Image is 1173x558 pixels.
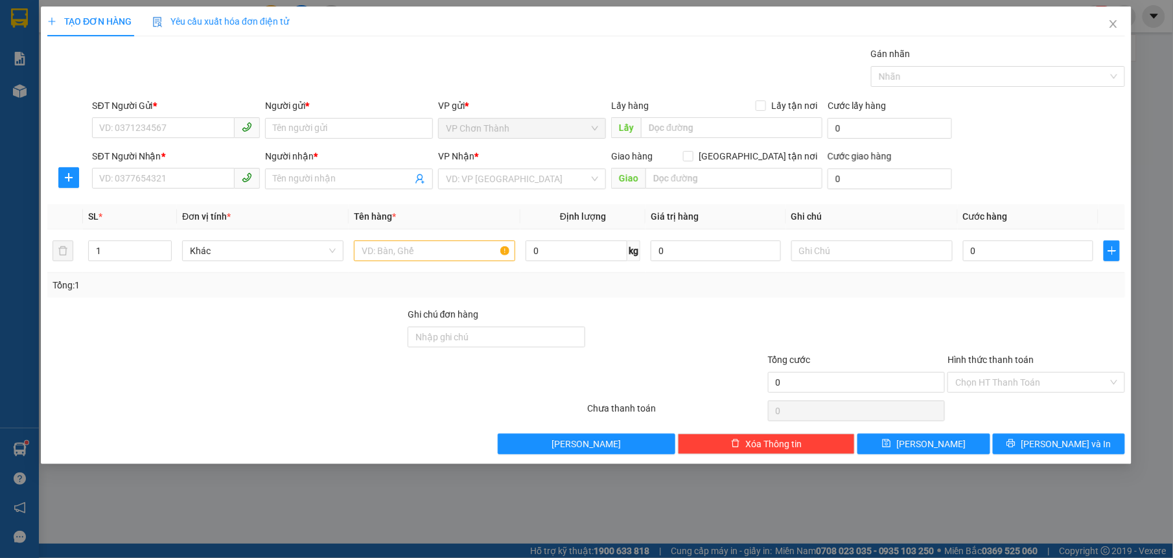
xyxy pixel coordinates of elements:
span: Giao [612,168,646,189]
span: Tổng cước [768,355,811,365]
span: plus [1104,246,1120,256]
span: Lấy tận nơi [766,99,822,113]
span: Giao hàng [612,151,653,161]
span: [PERSON_NAME] [552,437,621,451]
input: Ghi Chú [791,240,953,261]
span: Khác [190,241,336,261]
input: Cước lấy hàng [828,118,952,139]
span: Giá trị hàng [651,211,699,222]
label: Ghi chú đơn hàng [408,309,479,320]
button: save[PERSON_NAME] [858,434,990,454]
label: Gán nhãn [871,49,911,59]
span: kg [627,240,640,261]
div: Người nhận [266,149,434,163]
span: VP Chơn Thành [447,119,599,138]
button: plus [58,167,79,188]
span: [PERSON_NAME] và In [1021,437,1111,451]
span: [PERSON_NAME] [897,437,966,451]
div: VP gửi [439,99,607,113]
button: deleteXóa Thông tin [678,434,855,454]
span: CC : [99,87,117,100]
input: 0 [651,240,781,261]
label: Cước lấy hàng [828,100,886,111]
span: printer [1006,439,1016,449]
span: Lấy [612,117,642,138]
div: VP Chơn Thành [11,11,92,42]
button: [PERSON_NAME] [498,434,675,454]
span: Cước hàng [963,211,1008,222]
div: Chưa thanh toán [586,401,767,424]
span: phone [242,122,253,132]
input: Cước giao hàng [828,169,952,189]
th: Ghi chú [786,204,958,229]
span: plus [47,17,56,26]
button: delete [52,240,73,261]
span: Lấy hàng [612,100,649,111]
div: Người gửi [266,99,434,113]
span: phone [242,172,253,183]
span: Định lượng [560,211,606,222]
span: Đơn vị tính [182,211,231,222]
label: Hình thức thanh toán [948,355,1034,365]
button: printer[PERSON_NAME] và In [993,434,1125,454]
input: Dọc đường [646,168,823,189]
div: ANH HỮU [11,42,92,58]
div: SĐT Người Gửi [93,99,261,113]
input: Dọc đường [642,117,823,138]
input: VD: Bàn, Ghế [354,240,515,261]
button: plus [1104,240,1121,261]
span: Gửi: [11,12,31,26]
img: icon [152,17,163,27]
div: ANH HỮU [101,42,189,58]
span: Yêu cầu xuất hóa đơn điện tử [152,16,289,27]
div: Tổng: 1 [52,278,453,292]
span: SL [89,211,99,222]
span: close [1109,19,1119,29]
span: delete [731,439,740,449]
span: TẠO ĐƠN HÀNG [47,16,132,27]
div: 160.000 [99,84,191,102]
button: Close [1096,6,1132,43]
span: Nhận: [101,12,132,26]
input: Ghi chú đơn hàng [408,327,585,347]
span: plus [59,172,78,183]
label: Cước giao hàng [828,151,892,161]
span: save [883,439,892,449]
div: VP Bom Bo [101,11,189,42]
span: VP Nhận [439,151,475,161]
div: SĐT Người Nhận [93,149,261,163]
span: user-add [415,174,426,184]
span: [GEOGRAPHIC_DATA] tận nơi [693,149,822,163]
span: Tên hàng [354,211,396,222]
span: Xóa Thông tin [745,437,802,451]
